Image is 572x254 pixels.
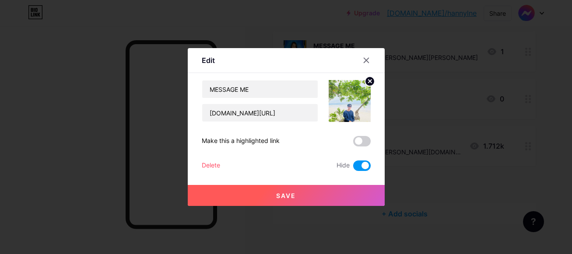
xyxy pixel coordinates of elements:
div: Make this a highlighted link [202,136,280,146]
img: link_thumbnail [329,80,371,122]
button: Save [188,185,385,206]
input: URL [202,104,318,122]
span: Save [276,192,296,199]
div: Edit [202,55,215,66]
div: Delete [202,160,220,171]
span: Hide [337,160,350,171]
input: Title [202,80,318,98]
